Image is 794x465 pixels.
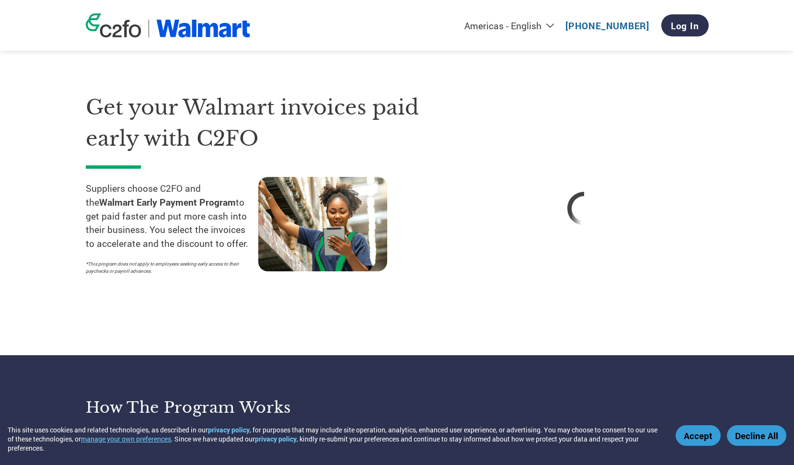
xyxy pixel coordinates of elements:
button: Decline All [727,425,786,446]
button: Accept [676,425,721,446]
strong: Walmart Early Payment Program [99,196,236,208]
h1: Get your Walmart invoices paid early with C2FO [86,92,431,154]
div: This site uses cookies and related technologies, as described in our , for purposes that may incl... [8,425,662,453]
a: privacy policy [255,434,297,443]
a: Log In [661,14,709,36]
img: c2fo logo [86,13,141,37]
p: *This program does not apply to employees seeking early access to their paychecks or payroll adva... [86,260,249,275]
a: [PHONE_NUMBER] [565,20,649,32]
p: Suppliers choose C2FO and the to get paid faster and put more cash into their business. You selec... [86,182,258,251]
button: manage your own preferences [81,434,171,443]
h3: How the program works [86,398,385,417]
a: privacy policy [208,425,250,434]
img: Walmart [156,20,251,37]
img: supply chain worker [258,177,387,271]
